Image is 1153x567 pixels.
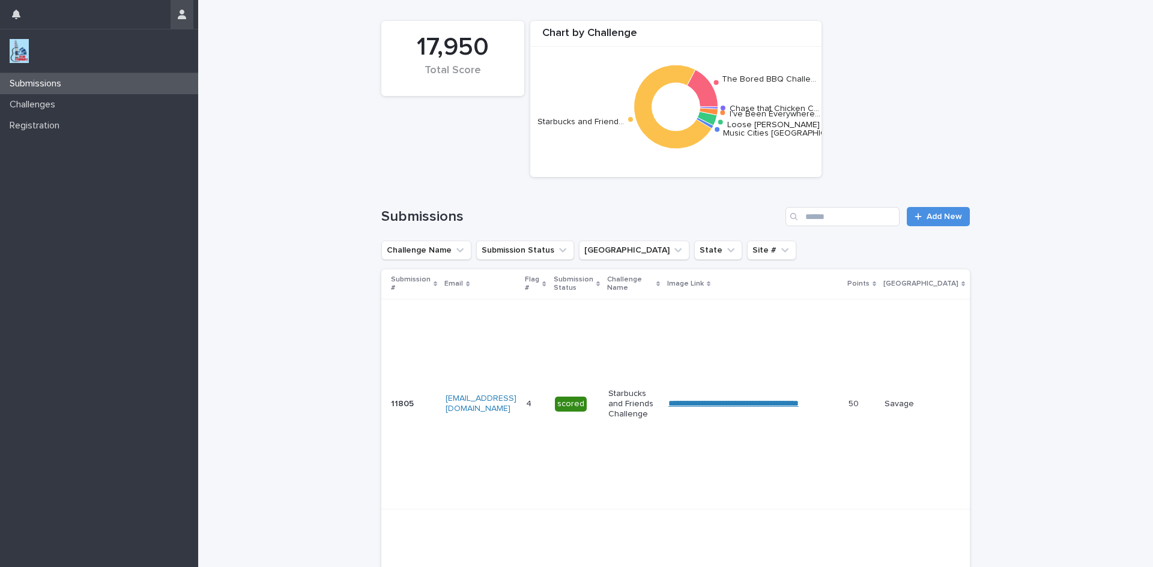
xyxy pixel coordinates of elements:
[381,208,781,226] h1: Submissions
[747,241,796,260] button: Site #
[785,207,900,226] input: Search
[554,273,593,295] p: Submission Status
[885,399,967,409] p: Savage
[5,78,71,89] p: Submissions
[555,397,587,412] div: scored
[10,39,29,63] img: jxsLJbdS1eYBI7rVAS4p
[444,277,463,290] p: Email
[476,241,574,260] button: Submission Status
[402,64,504,89] div: Total Score
[608,389,659,419] p: Starbucks and Friends Challenge
[5,99,65,110] p: Challenges
[381,241,471,260] button: Challenge Name
[402,32,504,62] div: 17,950
[391,273,431,295] p: Submission #
[694,241,742,260] button: State
[537,118,624,126] text: Starbucks and Friend…
[530,27,822,47] div: Chart by Challenge
[730,104,819,113] text: Chase that Chicken C…
[907,207,970,226] a: Add New
[525,273,539,295] p: Flag #
[883,277,958,290] p: [GEOGRAPHIC_DATA]
[723,129,854,137] text: Music Cities [GEOGRAPHIC_DATA]
[526,397,534,409] p: 4
[927,212,962,221] span: Add New
[722,75,816,83] text: The Bored BBQ Challe…
[849,397,861,409] p: 50
[446,394,516,413] a: [EMAIL_ADDRESS][DOMAIN_NAME]
[5,120,69,131] p: Registration
[727,121,852,129] text: Loose [PERSON_NAME] Challe…
[391,397,416,409] p: 11805
[579,241,689,260] button: Closest City
[730,110,820,118] text: I've Been Everywhere…
[847,277,870,290] p: Points
[667,277,704,290] p: Image Link
[607,273,653,295] p: Challenge Name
